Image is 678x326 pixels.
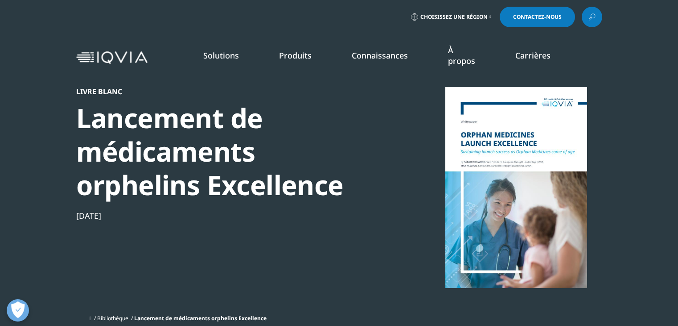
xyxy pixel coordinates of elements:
nav: Primaire [151,31,602,84]
a: Bibliothèque [97,314,128,322]
font: Livre blanc [76,87,122,96]
a: Produits [279,50,312,61]
a: Contactez-nous [500,7,575,27]
font: Lancement de médicaments orphelins Excellence [76,100,344,203]
a: Solutions [203,50,239,61]
a: À propos [448,45,475,66]
font: Contactez-nous [513,13,562,21]
font: Choisissez une région [420,13,488,21]
font: [DATE] [76,210,101,221]
button: Ouvrir le centre de préférences [7,299,29,322]
img: IQVIA, société de recherche clinique pharmaceutique et de technologies de l'information dans le d... [76,51,148,64]
a: Connaissances [352,50,408,61]
font: Lancement de médicaments orphelins Excellence [134,314,267,322]
a: Carrières [515,50,551,61]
